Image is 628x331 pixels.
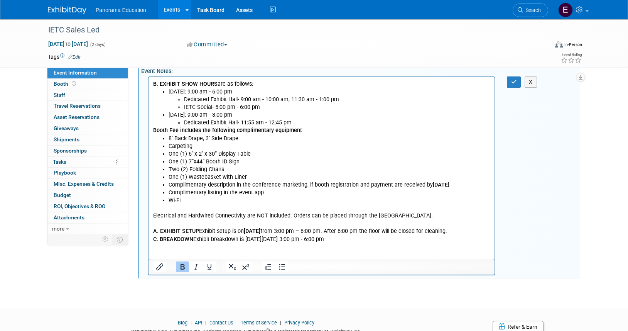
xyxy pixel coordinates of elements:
[20,112,342,119] li: Complimentary listing in the event app
[47,68,128,78] a: Event Information
[5,159,45,165] b: C. BREAKDOWN
[149,77,495,259] iframe: Rich Text Area
[53,159,66,165] span: Tasks
[48,41,88,48] span: [DATE] [DATE]
[47,157,128,168] a: Tasks
[89,42,106,47] span: (2 days)
[54,103,101,109] span: Travel Reservations
[203,320,208,326] span: |
[47,168,128,178] a: Playbook
[54,148,87,154] span: Sponsorships
[189,320,194,326] span: |
[5,135,342,143] p: Electrical and Hardwired Connectivity are NOT included. Orders can be placed through the [GEOGRAP...
[54,192,71,198] span: Budget
[523,7,541,13] span: Search
[555,41,563,48] img: Format-Inperson.png
[195,320,202,326] a: API
[112,234,128,244] td: Toggle Event Tabs
[48,53,81,61] td: Tags
[20,119,342,127] li: Wi-Fi
[284,320,314,326] a: Privacy Policy
[561,53,582,57] div: Event Rating
[235,320,240,326] span: |
[48,7,86,14] img: ExhibitDay
[203,261,216,272] button: Underline
[47,146,128,156] a: Sponsorships
[54,81,78,87] span: Booth
[54,70,97,76] span: Event Information
[47,90,128,101] a: Staff
[564,42,582,48] div: In-Person
[47,201,128,212] a: ROI, Objectives & ROO
[558,3,573,17] img: External Events Calendar
[184,41,230,49] button: Committed
[96,7,146,13] span: Panorama Education
[141,65,580,75] div: Event Notes:
[176,261,189,272] button: Bold
[54,214,84,221] span: Attachments
[209,320,233,326] a: Contact Us
[68,54,81,60] a: Edit
[5,151,51,157] b: A. EXHIBIT SETUP
[5,150,342,158] p: Exhibit setup is on from 3:00 pm – 6:00 pm. After 6:00 pm the floor will be closed for cleaning.
[275,261,289,272] button: Bullet list
[503,40,582,52] div: Event Format
[47,224,128,234] a: more
[178,320,187,326] a: Blog
[262,261,275,272] button: Numbered list
[47,134,128,145] a: Shipments
[278,320,283,326] span: |
[54,92,65,98] span: Staff
[54,203,105,209] span: ROI, Objectives & ROO
[47,212,128,223] a: Attachments
[513,3,548,17] a: Search
[189,261,203,272] button: Italic
[239,261,252,272] button: Superscript
[54,125,79,131] span: Giveaways
[47,112,128,123] a: Asset Reservations
[525,76,537,88] button: X
[54,136,79,143] span: Shipments
[47,123,128,134] a: Giveaways
[52,226,64,232] span: more
[64,41,72,47] span: to
[284,104,301,111] b: [DATE]
[47,79,128,90] a: Booth
[153,261,166,272] button: Insert/edit link
[54,170,76,176] span: Playbook
[47,179,128,190] a: Misc. Expenses & Credits
[241,320,277,326] a: Terms of Service
[226,261,239,272] button: Subscript
[95,151,112,157] b: [DATE]
[54,181,114,187] span: Misc. Expenses & Credits
[47,101,128,112] a: Travel Reservations
[70,81,78,87] span: Booth not reserved yet
[47,190,128,201] a: Budget
[5,158,342,166] p: Exhibit breakdown is [DATE][DATE] 3:00 pm - 6:00 pm
[54,114,100,120] span: Asset Reservations
[46,23,537,37] div: IETC Sales Led
[99,234,112,244] td: Personalize Event Tab Strip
